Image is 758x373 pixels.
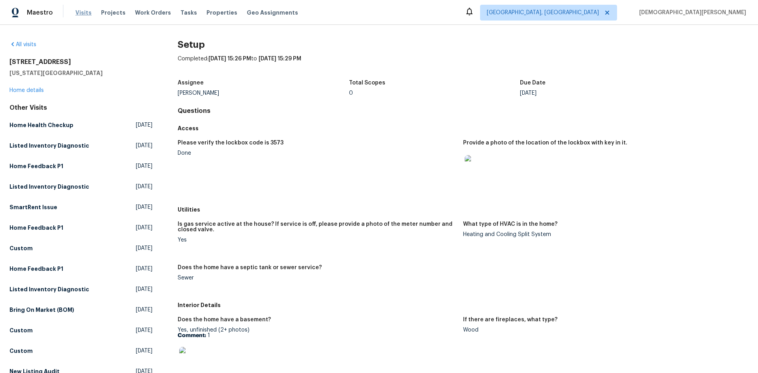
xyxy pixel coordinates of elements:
b: Comment: [178,333,206,338]
span: [DATE] [136,162,152,170]
div: [PERSON_NAME] [178,90,349,96]
span: Maestro [27,9,53,17]
span: Projects [101,9,126,17]
span: [DATE] 15:26 PM [208,56,251,62]
span: [DATE] [136,265,152,273]
h5: What type of HVAC is in the home? [463,221,557,227]
div: Yes [178,237,457,243]
h2: [STREET_ADDRESS] [9,58,152,66]
span: [DATE] [136,326,152,334]
a: Home Feedback P1[DATE] [9,159,152,173]
h5: Due Date [520,80,546,86]
span: [DATE] [136,224,152,232]
h5: Home Feedback P1 [9,162,63,170]
h5: Is gas service active at the house? If service is off, please provide a photo of the meter number... [178,221,457,232]
a: Home Health Checkup[DATE] [9,118,152,132]
div: Sewer [178,275,457,281]
h5: Home Health Checkup [9,121,73,129]
span: [DATE] [136,203,152,211]
h5: Interior Details [178,301,749,309]
span: [GEOGRAPHIC_DATA], [GEOGRAPHIC_DATA] [487,9,599,17]
span: Geo Assignments [247,9,298,17]
h5: Utilities [178,206,749,214]
h5: [US_STATE][GEOGRAPHIC_DATA] [9,69,152,77]
h5: Does the home have a basement? [178,317,271,322]
h5: Listed Inventory Diagnostic [9,183,89,191]
a: SmartRent Issue[DATE] [9,200,152,214]
span: [DEMOGRAPHIC_DATA][PERSON_NAME] [636,9,746,17]
span: [DATE] 15:29 PM [259,56,301,62]
h5: Access [178,124,749,132]
span: [DATE] [136,306,152,314]
a: Bring On Market (BOM)[DATE] [9,303,152,317]
div: [DATE] [520,90,691,96]
span: Work Orders [135,9,171,17]
span: Properties [206,9,237,17]
span: Visits [75,9,92,17]
div: Other Visits [9,104,152,112]
span: [DATE] [136,142,152,150]
span: [DATE] [136,347,152,355]
a: Custom[DATE] [9,344,152,358]
div: Completed: to [178,55,749,75]
h5: SmartRent Issue [9,203,57,211]
a: Listed Inventory Diagnostic[DATE] [9,282,152,296]
h2: Setup [178,41,749,49]
h5: Custom [9,347,33,355]
span: [DATE] [136,183,152,191]
a: Listed Inventory Diagnostic[DATE] [9,180,152,194]
h5: Listed Inventory Diagnostic [9,142,89,150]
a: Home Feedback P1[DATE] [9,262,152,276]
h5: Does the home have a septic tank or sewer service? [178,265,322,270]
a: Custom[DATE] [9,323,152,337]
h5: Please verify the lockbox code is 3573 [178,140,283,146]
span: [DATE] [136,285,152,293]
div: 0 [349,90,520,96]
span: [DATE] [136,244,152,252]
div: Wood [463,327,742,333]
p: 1 [178,333,457,338]
h5: If there are fireplaces, what type? [463,317,557,322]
span: Tasks [180,10,197,15]
h4: Questions [178,107,749,115]
div: Done [178,150,457,156]
h5: Listed Inventory Diagnostic [9,285,89,293]
a: All visits [9,42,36,47]
a: Custom[DATE] [9,241,152,255]
a: Listed Inventory Diagnostic[DATE] [9,139,152,153]
span: [DATE] [136,121,152,129]
a: Home Feedback P1[DATE] [9,221,152,235]
h5: Provide a photo of the location of the lockbox with key in it. [463,140,627,146]
h5: Bring On Market (BOM) [9,306,74,314]
h5: Custom [9,244,33,252]
h5: Home Feedback P1 [9,265,63,273]
h5: Custom [9,326,33,334]
h5: Total Scopes [349,80,385,86]
h5: Assignee [178,80,204,86]
h5: Home Feedback P1 [9,224,63,232]
div: Heating and Cooling Split System [463,232,742,237]
a: Home details [9,88,44,93]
